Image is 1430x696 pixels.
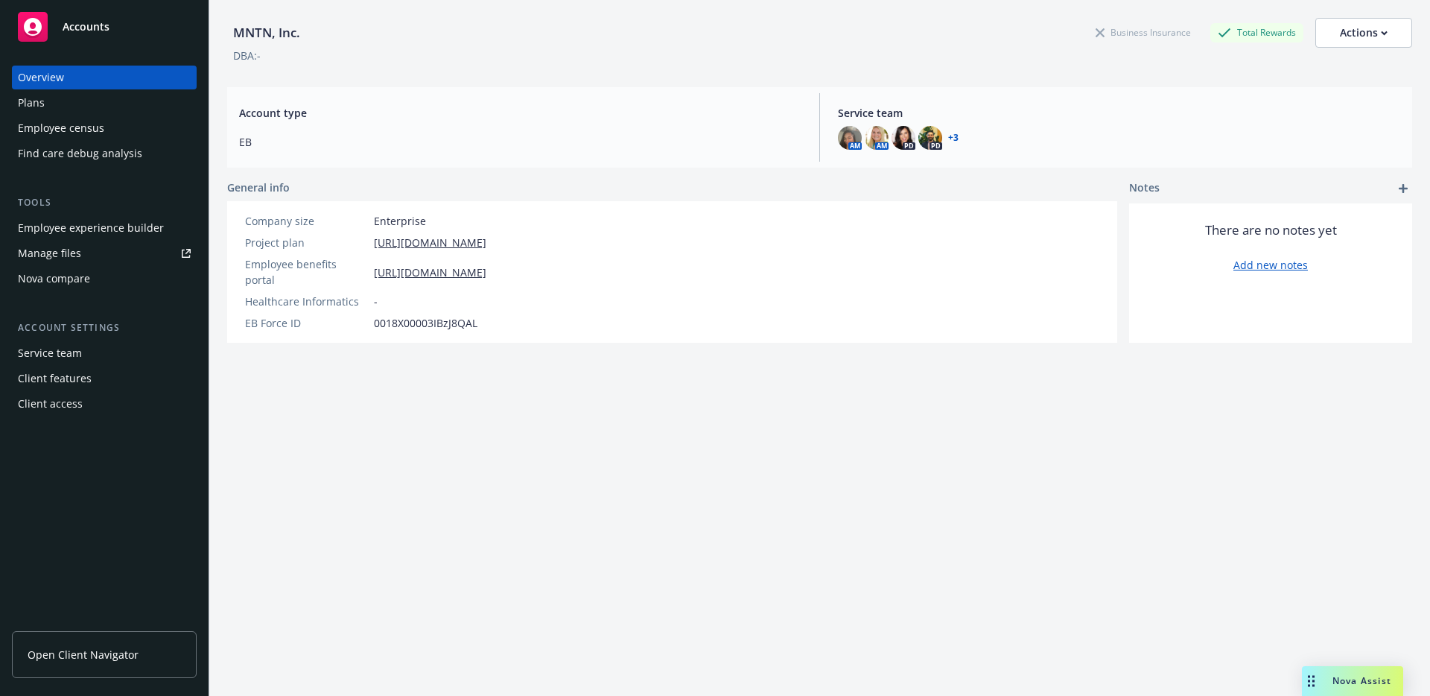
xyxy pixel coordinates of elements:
span: Accounts [63,21,109,33]
span: Service team [838,105,1400,121]
img: photo [865,126,889,150]
div: Nova compare [18,267,90,291]
span: General info [227,180,290,195]
div: Find care debug analysis [18,142,142,165]
div: Actions [1340,19,1388,47]
a: Nova compare [12,267,197,291]
span: Enterprise [374,213,426,229]
div: Healthcare Informatics [245,294,368,309]
a: +3 [948,133,959,142]
a: Overview [12,66,197,89]
span: EB [239,134,801,150]
a: Client features [12,367,197,390]
div: Project plan [245,235,368,250]
span: - [374,294,378,309]
div: Business Insurance [1088,23,1198,42]
div: Tools [12,195,197,210]
div: MNTN, Inc. [227,23,306,42]
div: Manage files [18,241,81,265]
a: Employee census [12,116,197,140]
a: Add new notes [1233,257,1308,273]
span: Notes [1129,180,1160,197]
a: Plans [12,91,197,115]
a: Find care debug analysis [12,142,197,165]
img: photo [892,126,915,150]
a: [URL][DOMAIN_NAME] [374,265,486,280]
div: DBA: - [233,48,261,63]
a: Client access [12,392,197,416]
div: EB Force ID [245,315,368,331]
div: Employee census [18,116,104,140]
div: Account settings [12,320,197,335]
div: Company size [245,213,368,229]
span: Account type [239,105,801,121]
div: Employee experience builder [18,216,164,240]
a: Employee experience builder [12,216,197,240]
div: Employee benefits portal [245,256,368,288]
div: Service team [18,341,82,365]
button: Nova Assist [1302,666,1403,696]
div: Client features [18,367,92,390]
span: Open Client Navigator [28,647,139,662]
span: There are no notes yet [1205,221,1337,239]
a: Service team [12,341,197,365]
span: 0018X00003IBzJ8QAL [374,315,477,331]
a: add [1394,180,1412,197]
div: Total Rewards [1210,23,1303,42]
a: [URL][DOMAIN_NAME] [374,235,486,250]
div: Drag to move [1302,666,1321,696]
img: photo [838,126,862,150]
a: Accounts [12,6,197,48]
img: photo [918,126,942,150]
div: Client access [18,392,83,416]
button: Actions [1315,18,1412,48]
span: Nova Assist [1332,674,1391,687]
a: Manage files [12,241,197,265]
div: Overview [18,66,64,89]
div: Plans [18,91,45,115]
